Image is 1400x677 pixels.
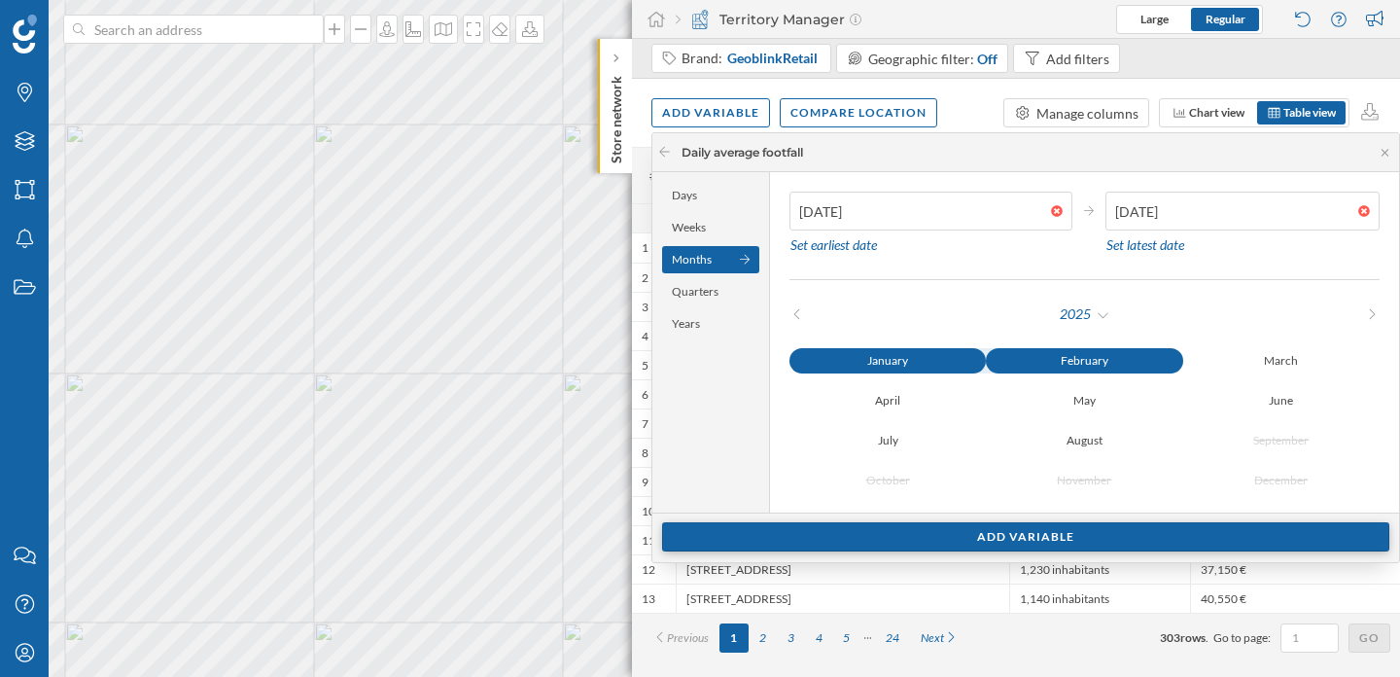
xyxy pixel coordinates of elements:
img: Geoblink Logo [13,15,37,53]
div: 9 [642,475,648,490]
div: 1,140 inhabitants [1009,584,1190,613]
div: 40,550 € [1190,584,1400,613]
div: 3 [642,300,648,315]
button: November [986,468,1182,493]
div: [STREET_ADDRESS] [676,584,1009,613]
div: Years [662,310,759,338]
div: Manage columns [1036,103,1138,124]
span: Support [41,14,111,31]
div: [STREET_ADDRESS] [676,554,1009,584]
button: July [789,428,986,453]
div: Months [662,246,759,273]
div: Daily average footfall [682,144,803,161]
button: April [789,388,986,413]
div: 13 [642,591,655,607]
div: Quarters [662,278,759,305]
div: 2 [642,270,648,286]
div: 4 [642,329,648,344]
span: Geographic filter: [868,51,974,67]
button: June [1183,388,1380,413]
button: March [1183,348,1380,374]
button: December [1183,468,1380,493]
span: Table view [1283,105,1336,120]
div: 7 [642,416,648,432]
div: 1,230 inhabitants [1009,554,1190,584]
div: Weeks [662,214,759,241]
span: 303 [1160,630,1180,645]
button: October [789,468,986,493]
button: May [986,388,1182,413]
span: rows [1180,630,1206,645]
div: 10 [642,504,655,519]
div: 11 [642,533,655,549]
div: Territory Manager [676,10,861,29]
div: 1 [642,240,648,256]
div: Off [977,49,997,69]
span: # [642,167,666,185]
span: Large [1140,12,1169,26]
div: 37,150 € [1190,554,1400,584]
div: 6 [642,387,648,403]
span: GeoblinkRetail [727,49,818,68]
div: Days [662,182,759,209]
p: Store network [607,68,626,163]
img: territory-manager.svg [690,10,710,29]
button: February [986,348,1182,374]
span: Chart view [1189,105,1244,120]
span: Go to page: [1213,629,1271,647]
div: Add filters [1046,49,1109,69]
div: 8 [642,445,648,461]
button: January [789,348,986,374]
input: 1 [1286,628,1333,648]
span: . [1206,630,1208,645]
button: September [1183,428,1380,453]
button: August [986,428,1182,453]
div: 12 [642,562,655,578]
div: Brand: [682,49,820,68]
div: 5 [642,358,648,374]
span: Regular [1206,12,1245,26]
